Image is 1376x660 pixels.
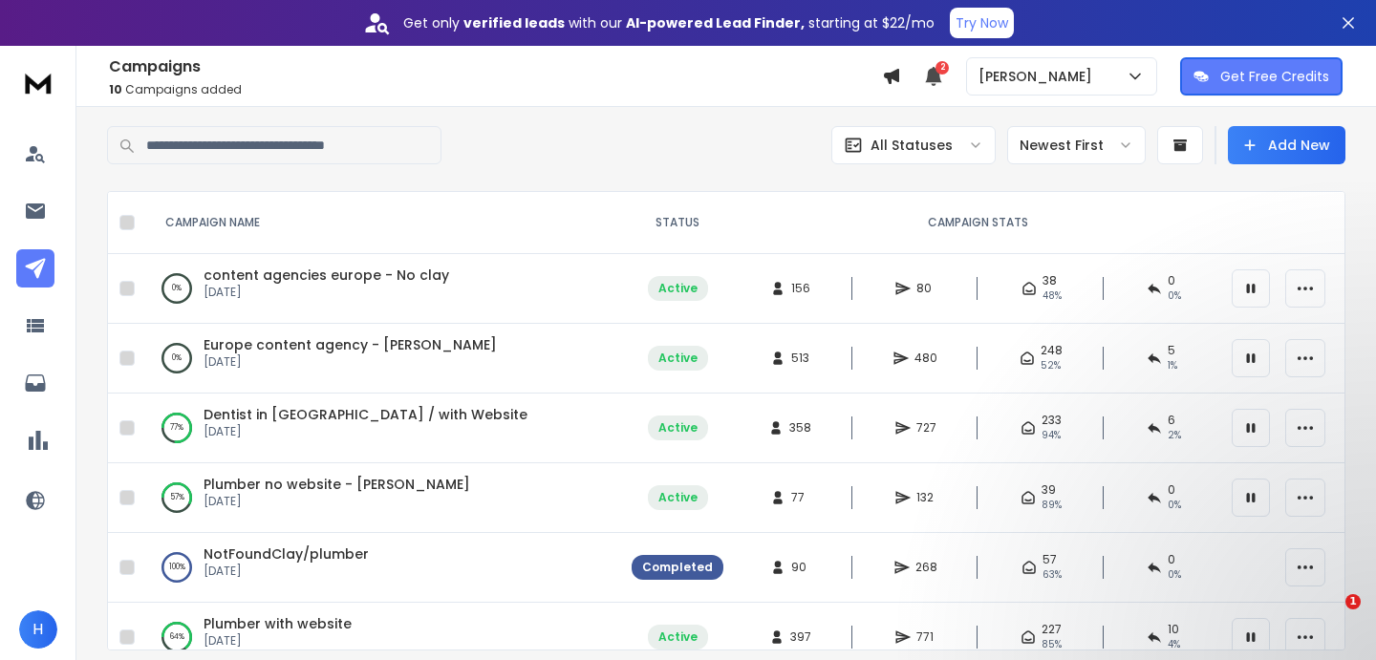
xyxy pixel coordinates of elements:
[170,418,183,437] p: 77 %
[109,82,882,97] p: Campaigns added
[403,13,935,32] p: Get only with our starting at $22/mo
[204,633,352,649] p: [DATE]
[172,349,182,368] p: 0 %
[1041,358,1061,373] span: 52 %
[620,192,735,254] th: STATUS
[142,192,620,254] th: CAMPAIGN NAME
[204,544,369,564] a: NotFoundClay/plumber
[1007,126,1146,164] button: Newest First
[204,614,352,633] a: Plumber with website
[791,351,810,366] span: 513
[1043,288,1062,304] span: 48 %
[916,629,935,645] span: 771
[19,610,57,649] button: H
[1043,273,1057,288] span: 38
[1042,622,1062,637] span: 227
[1042,413,1062,428] span: 233
[204,494,470,509] p: [DATE]
[109,81,122,97] span: 10
[1168,273,1175,288] span: 0
[1168,413,1175,428] span: 6
[626,13,805,32] strong: AI-powered Lead Finder,
[658,490,698,505] div: Active
[463,13,565,32] strong: verified leads
[204,335,497,354] a: Europe content agency - [PERSON_NAME]
[915,560,937,575] span: 268
[204,475,470,494] a: Plumber no website - [PERSON_NAME]
[791,490,810,505] span: 77
[1228,126,1345,164] button: Add New
[1168,358,1177,373] span: 1 %
[142,324,620,394] td: 0%Europe content agency - [PERSON_NAME][DATE]
[1168,622,1179,637] span: 10
[916,281,935,296] span: 80
[142,254,620,324] td: 0%content agencies europe - No clay[DATE]
[658,351,698,366] div: Active
[1220,67,1329,86] p: Get Free Credits
[142,533,620,603] td: 100%NotFoundClay/plumber[DATE]
[1180,57,1343,96] button: Get Free Credits
[204,285,449,300] p: [DATE]
[204,424,527,439] p: [DATE]
[642,560,713,575] div: Completed
[871,136,953,155] p: All Statuses
[914,351,937,366] span: 480
[204,266,449,285] a: content agencies europe - No clay
[1168,428,1181,443] span: 2 %
[142,463,620,533] td: 57%Plumber no website - [PERSON_NAME][DATE]
[916,490,935,505] span: 132
[978,67,1100,86] p: [PERSON_NAME]
[170,628,184,647] p: 64 %
[19,65,57,100] img: logo
[658,281,698,296] div: Active
[916,420,936,436] span: 727
[109,55,882,78] h1: Campaigns
[204,564,369,579] p: [DATE]
[956,13,1008,32] p: Try Now
[950,8,1014,38] button: Try Now
[735,192,1220,254] th: CAMPAIGN STATS
[790,629,811,645] span: 397
[1168,343,1175,358] span: 5
[169,558,185,577] p: 100 %
[1345,594,1361,609] span: 1
[172,279,182,298] p: 0 %
[935,61,949,75] span: 2
[142,394,620,463] td: 77%Dentist in [GEOGRAPHIC_DATA] / with Website[DATE]
[1041,343,1063,358] span: 248
[1168,637,1180,652] span: 4 %
[1042,637,1062,652] span: 85 %
[1042,428,1061,443] span: 94 %
[170,488,184,507] p: 57 %
[1306,594,1352,640] iframe: Intercom live chat
[204,354,497,370] p: [DATE]
[658,420,698,436] div: Active
[791,560,810,575] span: 90
[789,420,811,436] span: 358
[1168,288,1181,304] span: 0 %
[204,405,527,424] a: Dentist in [GEOGRAPHIC_DATA] / with Website
[791,281,810,296] span: 156
[658,629,698,645] div: Active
